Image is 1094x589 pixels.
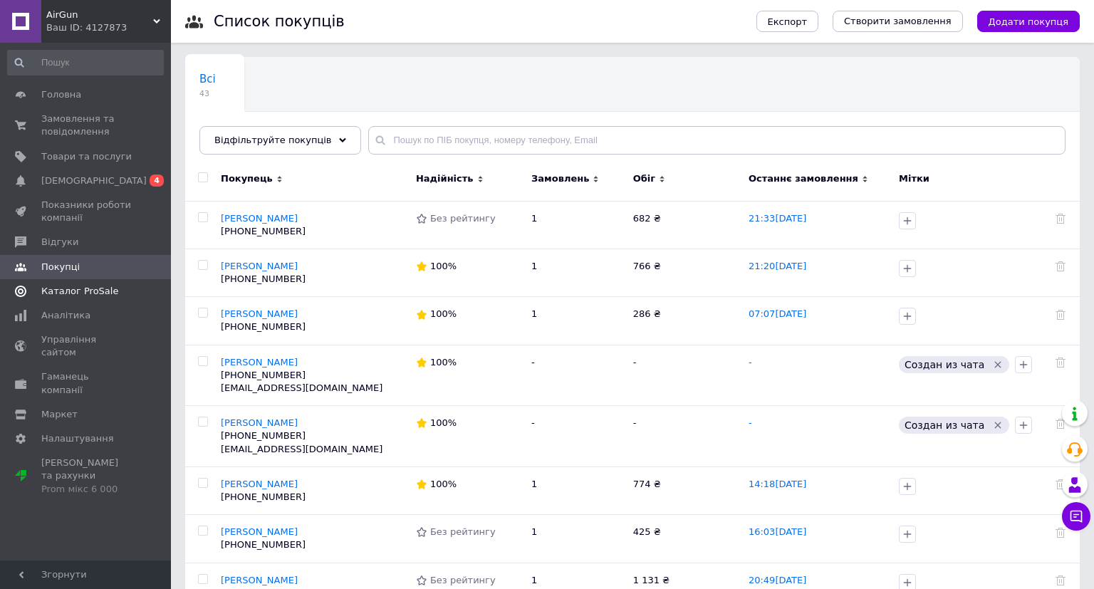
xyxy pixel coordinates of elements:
div: Видалити [1056,308,1066,320]
td: - [626,406,741,467]
span: Каталог ProSale [41,285,118,298]
div: 766 ₴ [633,260,734,273]
div: 1 131 ₴ [633,574,734,587]
a: [PERSON_NAME] [221,213,298,224]
span: [PERSON_NAME] [221,308,298,319]
span: 4 [150,174,164,187]
div: 425 ₴ [633,526,734,538]
a: - [749,357,752,368]
div: Видалити [1056,478,1066,491]
span: Без рейтингу [430,575,496,585]
div: 286 ₴ [633,308,734,320]
span: Створити замовлення [844,15,952,28]
a: 14:18[DATE] [749,479,806,489]
span: Замовлень [531,172,589,185]
span: 1 [531,213,537,224]
span: Создан из чата [905,359,984,370]
span: [PHONE_NUMBER] [221,226,306,236]
span: [PERSON_NAME] та рахунки [41,457,132,496]
div: Prom мікс 6 000 [41,483,132,496]
a: Створити замовлення [833,11,963,32]
span: Аналітика [41,309,90,322]
span: [PHONE_NUMBER] [221,370,306,380]
span: [PHONE_NUMBER] [221,539,306,550]
span: 100% [430,479,457,489]
span: Без рейтингу [430,213,496,224]
div: Ваш ID: 4127873 [46,21,171,34]
div: Видалити [1056,417,1066,429]
span: 100% [430,261,457,271]
a: [PERSON_NAME] [221,417,298,428]
span: 43 [199,88,216,99]
span: Создан из чата [905,419,984,431]
td: - [524,406,626,467]
svg: Видалити мітку [992,419,1004,431]
span: AirGun [46,9,153,21]
div: Видалити [1056,356,1066,369]
button: Чат з покупцем [1062,502,1090,531]
span: Надійність [416,172,474,185]
input: Пошук [7,50,164,75]
span: [DEMOGRAPHIC_DATA] [41,174,147,187]
span: Налаштування [41,432,114,445]
span: Експорт [768,16,808,27]
span: 1 [531,575,537,585]
span: Без рейтингу [430,526,496,537]
span: 100% [430,357,457,368]
div: 682 ₴ [633,212,734,225]
span: [PHONE_NUMBER] [221,430,306,441]
span: Товари та послуги [41,150,132,163]
a: 20:49[DATE] [749,575,806,585]
span: [PHONE_NUMBER] [221,273,306,284]
span: [PERSON_NAME] [221,357,298,368]
span: 100% [430,417,457,428]
span: 100% [430,308,457,319]
a: 21:33[DATE] [749,213,806,224]
div: 774 ₴ [633,478,734,491]
span: Останнє замовлення [749,172,858,185]
span: Маркет [41,408,78,421]
a: [PERSON_NAME] [221,261,298,271]
span: 1 [531,308,537,319]
span: Обіг [633,172,655,185]
svg: Видалити мітку [992,359,1004,370]
span: Замовлення та повідомлення [41,113,132,138]
div: Видалити [1056,574,1066,587]
div: Видалити [1056,212,1066,225]
span: [EMAIL_ADDRESS][DOMAIN_NAME] [221,444,382,454]
a: - [749,417,752,428]
a: 16:03[DATE] [749,526,806,537]
h1: Список покупців [214,13,345,30]
div: Видалити [1056,260,1066,273]
a: 21:20[DATE] [749,261,806,271]
td: - [524,345,626,406]
span: [PERSON_NAME] [221,526,298,537]
span: [PHONE_NUMBER] [221,491,306,502]
td: - [626,345,741,406]
a: 07:07[DATE] [749,308,806,319]
span: Додати покупця [989,16,1068,27]
span: Покупець [221,172,273,185]
span: Відгуки [41,236,78,249]
a: [PERSON_NAME] [221,479,298,489]
a: [PERSON_NAME] [221,575,298,585]
span: Показники роботи компанії [41,199,132,224]
div: Видалити [1056,526,1066,538]
span: Управління сайтом [41,333,132,359]
span: Всі [199,73,216,85]
span: 1 [531,479,537,489]
span: Відфільтруйте покупців [214,135,332,145]
span: Головна [41,88,81,101]
button: Експорт [756,11,819,32]
span: Покупці [41,261,80,273]
span: [PHONE_NUMBER] [221,321,306,332]
span: Гаманець компанії [41,370,132,396]
span: Мітки [899,173,929,184]
span: 1 [531,526,537,537]
span: [EMAIL_ADDRESS][DOMAIN_NAME] [221,382,382,393]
